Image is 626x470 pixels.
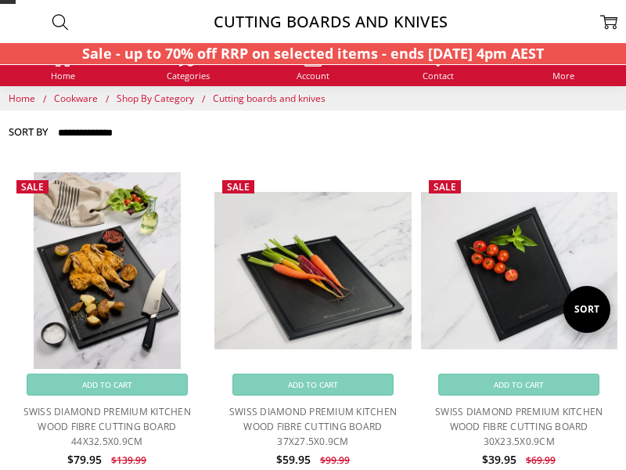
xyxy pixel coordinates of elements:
[9,119,48,144] label: Sort By
[232,374,394,396] a: Add to Cart
[51,49,75,80] a: Home
[117,92,194,105] span: Shop By Category
[435,405,603,448] a: SWISS DIAMOND PREMIUM KITCHEN WOOD FIBRE CUTTING BOARD 30X23.5X0.9CM
[552,71,574,80] span: More
[563,286,610,333] i: Sort
[482,452,516,467] span: $39.95
[167,71,210,80] span: Categories
[526,454,556,467] span: $69.99
[54,92,98,105] span: Cookware
[229,405,397,448] a: SWISS DIAMOND PREMIUM KITCHEN WOOD FIBRE CUTTING BOARD 37X27.5X0.9CM
[214,172,411,369] a: SWISS DIAMOND PREMIUM KITCHEN WOOD FIBRE CUTTING BOARD 37X27.5X0.9CM
[34,172,181,369] img: SWISS DIAMOND PREMIUM KITCHEN WOOD FIBRE CUTTING BOARD 44X32.5X0.9CM
[21,180,44,193] span: Sale
[438,374,599,396] a: Add to Cart
[23,405,191,448] a: SWISS DIAMOND PREMIUM KITCHEN WOOD FIBRE CUTTING BOARD 44X32.5X0.9CM
[214,192,411,349] img: SWISS DIAMOND PREMIUM KITCHEN WOOD FIBRE CUTTING BOARD 37X27.5X0.9CM
[213,92,326,105] a: Cutting boards and knives
[421,172,617,369] a: SWISS DIAMOND PREMIUM KITCHEN WOOD FIBRE CUTTING BOARD 30X23.5X0.9CM
[82,44,544,63] strong: Sale - up to 70% off RRP on selected items - ends [DATE] 4pm AEST
[9,172,205,369] a: SWISS DIAMOND PREMIUM KITCHEN WOOD FIBRE CUTTING BOARD 44X32.5X0.9CM
[27,374,188,396] a: Add to Cart
[9,92,35,105] span: Home
[51,71,75,80] span: Home
[320,454,350,467] span: $99.99
[297,71,329,80] span: Account
[434,180,456,193] span: Sale
[67,452,102,467] span: $79.95
[421,192,617,349] img: SWISS DIAMOND PREMIUM KITCHEN WOOD FIBRE CUTTING BOARD 30X23.5X0.9CM
[227,180,250,193] span: Sale
[423,71,454,80] span: Contact
[276,452,311,467] span: $59.95
[111,454,146,467] span: $139.99
[54,92,100,105] a: Cookware
[117,92,196,105] a: Shop By Category
[9,92,38,105] a: Home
